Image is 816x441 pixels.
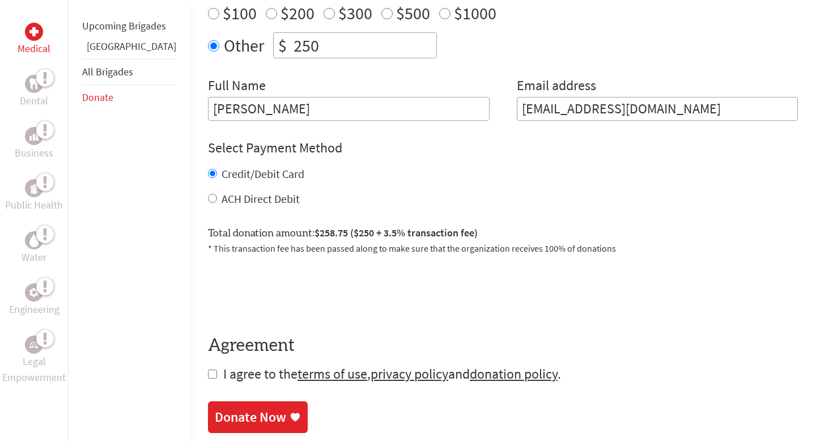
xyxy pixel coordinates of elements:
label: Full Name [208,77,266,97]
div: Donate Now [215,408,286,426]
p: Business [15,145,53,161]
li: Upcoming Brigades [82,14,176,39]
p: Engineering [9,302,59,317]
img: Public Health [29,183,39,194]
a: Donate Now [208,401,308,433]
p: Water [22,249,46,265]
label: Other [224,32,264,58]
img: Dental [29,78,39,89]
p: Public Health [5,197,63,213]
input: Enter Amount [291,33,436,58]
a: MedicalMedical [18,23,50,57]
div: Medical [25,23,43,41]
a: Donate [82,91,113,104]
img: Business [29,132,39,141]
div: Business [25,127,43,145]
label: $500 [396,2,430,24]
img: Engineering [29,288,39,297]
label: Email address [517,77,596,97]
a: All Brigades [82,65,133,78]
span: $258.75 ($250 + 3.5% transaction fee) [314,226,478,239]
a: Legal EmpowermentLegal Empowerment [2,336,66,385]
label: ACH Direct Debit [222,192,300,206]
input: Your Email [517,97,798,121]
a: privacy policy [371,365,448,383]
li: Donate [82,85,176,110]
a: terms of use [297,365,367,383]
p: Dental [20,93,48,109]
h4: Agreement [208,336,798,356]
div: Engineering [25,283,43,302]
a: BusinessBusiness [15,127,53,161]
label: $300 [338,2,372,24]
a: donation policy [470,365,558,383]
label: $200 [280,2,314,24]
p: Medical [18,41,50,57]
input: Enter Full Name [208,97,490,121]
div: Legal Empowerment [25,336,43,354]
h4: Select Payment Method [208,139,798,157]
p: Legal Empowerment [2,354,66,385]
li: All Brigades [82,59,176,85]
label: Total donation amount: [208,225,478,241]
label: $1000 [454,2,496,24]
label: Credit/Debit Card [222,167,304,181]
a: WaterWater [22,231,46,265]
iframe: reCAPTCHA [208,269,380,313]
img: Medical [29,27,39,36]
li: Panama [82,39,176,59]
div: Public Health [25,179,43,197]
a: EngineeringEngineering [9,283,59,317]
a: Public HealthPublic Health [5,179,63,213]
div: Water [25,231,43,249]
span: I agree to the , and . [223,365,561,383]
a: DentalDental [20,75,48,109]
a: [GEOGRAPHIC_DATA] [87,40,176,53]
div: Dental [25,75,43,93]
div: $ [274,33,291,58]
label: $100 [223,2,257,24]
a: Upcoming Brigades [82,19,166,32]
img: Legal Empowerment [29,341,39,348]
img: Water [29,234,39,247]
p: * This transaction fee has been passed along to make sure that the organization receives 100% of ... [208,241,798,255]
